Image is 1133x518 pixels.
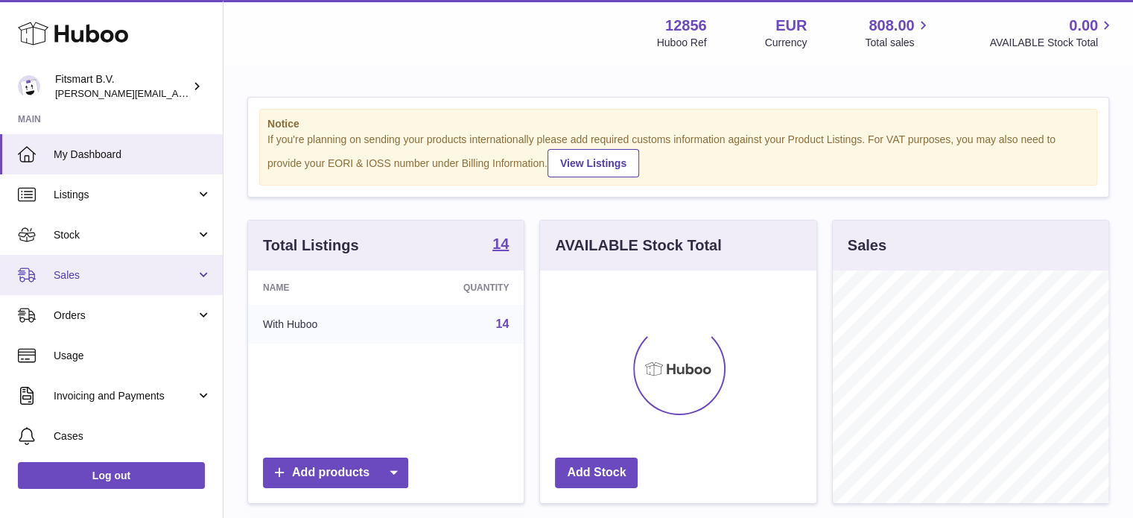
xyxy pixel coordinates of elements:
a: 14 [492,236,509,254]
a: Add products [263,458,408,488]
span: Total sales [865,36,931,50]
strong: 14 [492,236,509,251]
span: Orders [54,309,196,323]
h3: Sales [848,236,886,256]
a: View Listings [548,149,639,177]
img: jonathan@leaderoo.com [18,75,40,98]
td: With Huboo [248,305,393,344]
span: [PERSON_NAME][EMAIL_ADDRESS][DOMAIN_NAME] [55,87,299,99]
th: Name [248,271,393,305]
div: Fitsmart B.V. [55,72,189,101]
div: Huboo Ref [657,36,707,50]
span: Stock [54,228,196,242]
span: 808.00 [869,16,914,36]
span: Cases [54,429,212,443]
strong: Notice [267,117,1089,131]
a: 808.00 Total sales [865,16,931,50]
a: Log out [18,462,205,489]
span: 0.00 [1069,16,1098,36]
strong: EUR [775,16,807,36]
span: Invoicing and Payments [54,389,196,403]
h3: Total Listings [263,236,359,256]
span: My Dashboard [54,148,212,162]
span: AVAILABLE Stock Total [989,36,1115,50]
a: Add Stock [555,458,638,488]
h3: AVAILABLE Stock Total [555,236,721,256]
span: Listings [54,188,196,202]
span: Sales [54,268,196,282]
div: If you're planning on sending your products internationally please add required customs informati... [267,133,1089,177]
div: Currency [765,36,807,50]
a: 14 [496,318,510,330]
a: 0.00 AVAILABLE Stock Total [989,16,1115,50]
th: Quantity [393,271,524,305]
span: Usage [54,349,212,363]
strong: 12856 [665,16,707,36]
